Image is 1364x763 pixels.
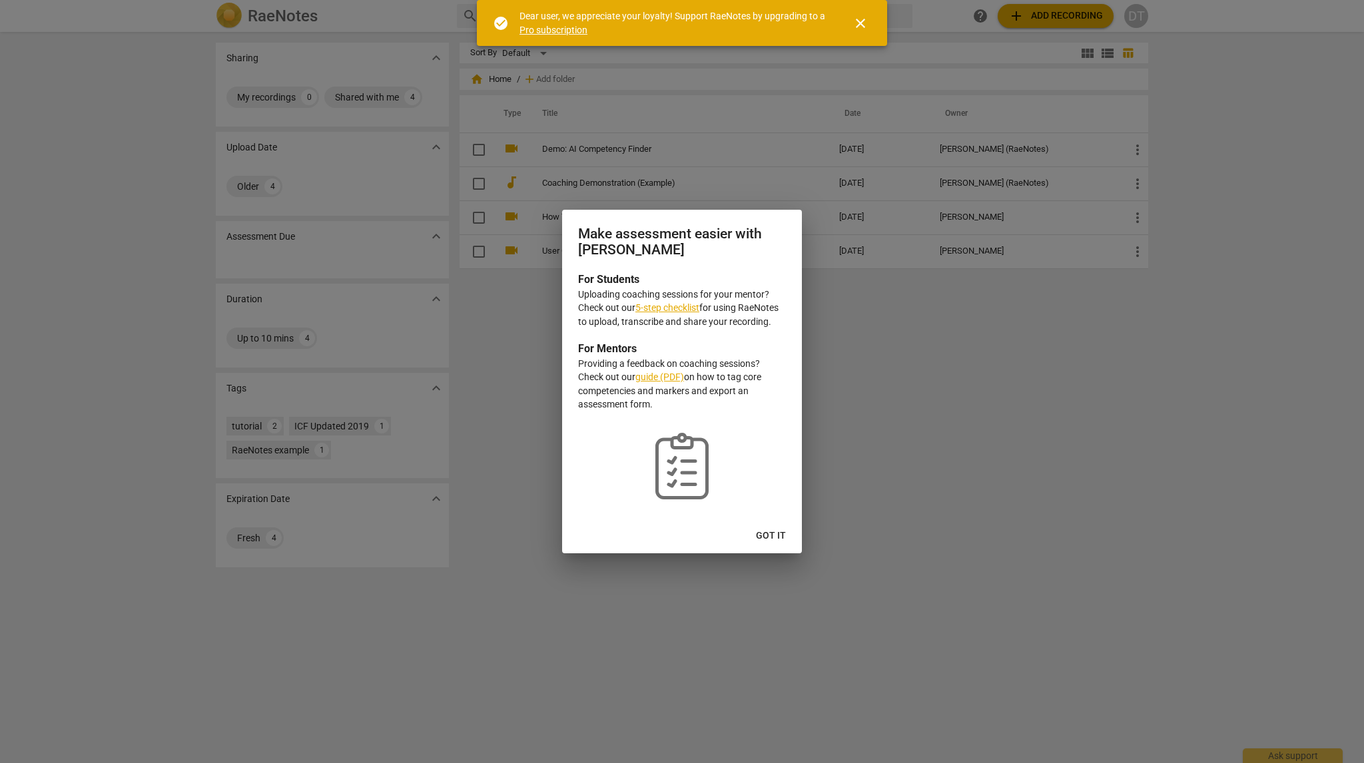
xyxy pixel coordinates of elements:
div: Dear user, we appreciate your loyalty! Support RaeNotes by upgrading to a [519,9,829,37]
span: close [852,15,868,31]
a: guide (PDF) [635,372,684,382]
p: Uploading coaching sessions for your mentor? Check out our for using RaeNotes to upload, transcri... [578,288,786,329]
span: check_circle [493,15,509,31]
button: Got it [745,524,797,548]
button: Close [845,7,876,39]
a: 5-step checklist [635,302,699,313]
a: Pro subscription [519,25,587,35]
b: For Students [578,273,639,286]
h2: Make assessment easier with [PERSON_NAME] [578,226,786,258]
span: Got it [756,529,786,543]
b: For Mentors [578,342,637,355]
p: Providing a feedback on coaching sessions? Check out our on how to tag core competencies and mark... [578,357,786,411]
